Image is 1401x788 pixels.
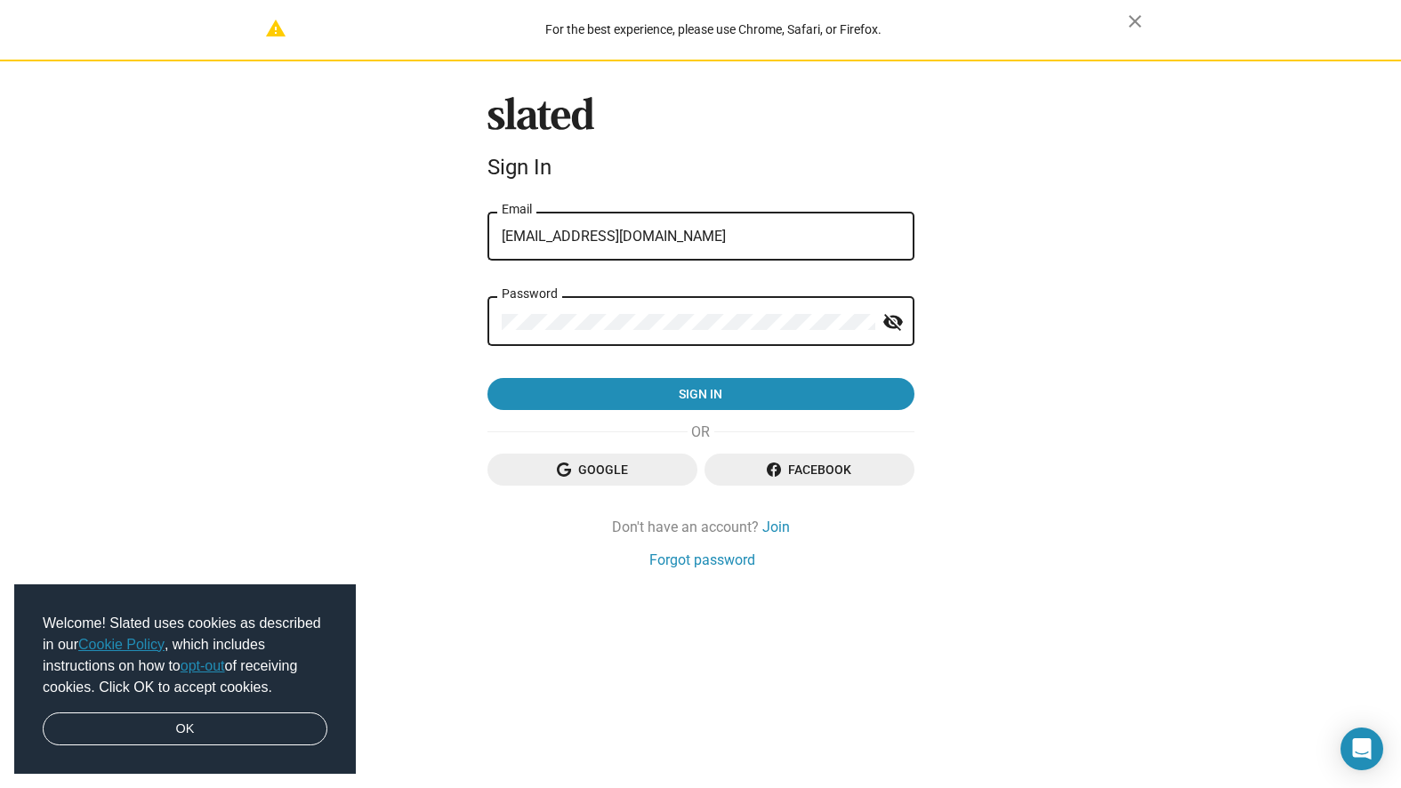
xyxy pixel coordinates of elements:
[487,97,914,188] sl-branding: Sign In
[875,305,911,341] button: Show password
[762,518,790,536] a: Join
[882,309,904,336] mat-icon: visibility_off
[719,454,900,486] span: Facebook
[487,155,914,180] div: Sign In
[14,584,356,775] div: cookieconsent
[1341,728,1383,770] div: Open Intercom Messenger
[265,18,286,39] mat-icon: warning
[502,454,683,486] span: Google
[502,378,900,410] span: Sign in
[487,454,697,486] button: Google
[78,637,165,652] a: Cookie Policy
[705,454,914,486] button: Facebook
[649,551,755,569] a: Forgot password
[299,18,1128,42] div: For the best experience, please use Chrome, Safari, or Firefox.
[487,518,914,536] div: Don't have an account?
[181,658,225,673] a: opt-out
[1124,11,1146,32] mat-icon: close
[487,378,914,410] button: Sign in
[43,712,327,746] a: dismiss cookie message
[43,613,327,698] span: Welcome! Slated uses cookies as described in our , which includes instructions on how to of recei...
